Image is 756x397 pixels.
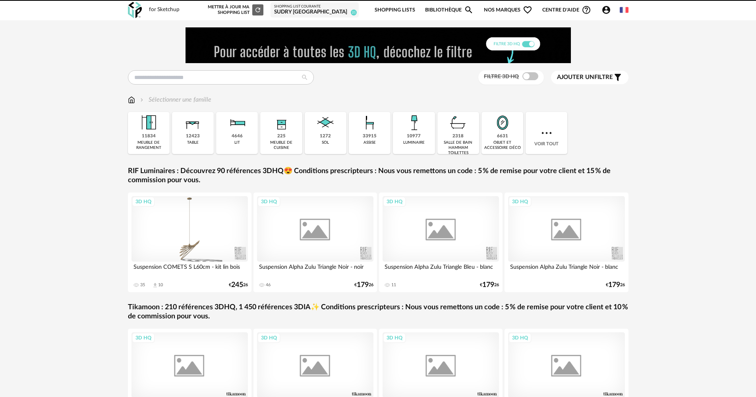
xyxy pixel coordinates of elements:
[425,1,474,19] a: BibliothèqueMagnify icon
[542,5,591,15] span: Centre d'aideHelp Circle Outline icon
[149,6,180,13] div: for Sketchup
[403,140,425,145] div: luminaire
[257,333,280,343] div: 3D HQ
[557,73,613,81] span: filtre
[254,8,261,12] span: Refresh icon
[130,140,167,150] div: meuble de rangement
[557,74,594,80] span: Ajouter un
[452,133,464,139] div: 2318
[263,140,300,150] div: meuble de cuisine
[363,140,376,145] div: assise
[138,112,159,133] img: Meuble%20de%20rangement.png
[523,5,532,15] span: Heart Outline icon
[464,5,474,15] span: Magnify icon
[186,27,571,63] img: FILTRE%20HQ%20NEW_V1%20(4).gif
[403,112,425,133] img: Luminaire.png
[128,2,142,18] img: OXP
[363,133,377,139] div: 33915
[139,95,145,104] img: svg+xml;base64,PHN2ZyB3aWR0aD0iMTYiIGhlaWdodD0iMTYiIHZpZXdCb3g9IjAgMCAxNiAxNiIgZmlsbD0ibm9uZSIgeG...
[480,282,499,288] div: € 26
[482,282,494,288] span: 179
[492,112,513,133] img: Miroir.png
[391,282,396,288] div: 11
[484,140,521,150] div: objet et accessoire déco
[152,282,158,288] span: Download icon
[128,167,628,185] a: RIF Luminaires : Découvrez 90 références 3DHQ😍 Conditions prescripteurs : Nous vous remettons un ...
[508,262,625,278] div: Suspension Alpha Zulu Triangle Noir - blanc
[582,5,591,15] span: Help Circle Outline icon
[140,282,145,288] div: 35
[277,133,286,139] div: 225
[139,95,211,104] div: Sélectionner une famille
[613,73,623,82] span: Filter icon
[234,140,240,145] div: lit
[257,197,280,207] div: 3D HQ
[132,197,155,207] div: 3D HQ
[379,193,503,292] a: 3D HQ Suspension Alpha Zulu Triangle Bleu - blanc 11 €17926
[359,112,381,133] img: Assise.png
[186,133,200,139] div: 12423
[274,4,355,16] a: Shopping List courante SUDRY [GEOGRAPHIC_DATA] 21
[232,133,243,139] div: 4646
[128,193,252,292] a: 3D HQ Suspension COMETS S L60cm - kit lin bois 35 Download icon 10 €24526
[505,193,628,292] a: 3D HQ Suspension Alpha Zulu Triangle Noir - blanc €17926
[128,95,135,104] img: svg+xml;base64,PHN2ZyB3aWR0aD0iMTYiIGhlaWdodD0iMTciIHZpZXdCb3g9IjAgMCAxNiAxNyIgZmlsbD0ibm9uZSIgeG...
[357,282,369,288] span: 179
[601,5,615,15] span: Account Circle icon
[351,10,357,15] span: 21
[229,282,248,288] div: € 26
[158,282,163,288] div: 10
[253,193,377,292] a: 3D HQ Suspension Alpha Zulu Triangle Noir - noir 46 €17926
[354,282,373,288] div: € 26
[271,112,292,133] img: Rangement.png
[440,140,477,156] div: salle de bain hammam toilettes
[551,71,628,84] button: Ajouter unfiltre Filter icon
[620,6,628,14] img: fr
[383,197,406,207] div: 3D HQ
[484,74,519,79] span: Filtre 3D HQ
[142,133,156,139] div: 11834
[315,112,336,133] img: Sol.png
[266,282,271,288] div: 46
[132,333,155,343] div: 3D HQ
[375,1,415,19] a: Shopping Lists
[231,282,243,288] span: 245
[606,282,625,288] div: € 26
[447,112,469,133] img: Salle%20de%20bain.png
[257,262,374,278] div: Suspension Alpha Zulu Triangle Noir - noir
[526,112,567,154] div: Voir tout
[274,9,355,16] div: SUDRY [GEOGRAPHIC_DATA]
[187,140,199,145] div: table
[497,133,508,139] div: 6631
[509,197,532,207] div: 3D HQ
[484,1,532,19] span: Nos marques
[383,333,406,343] div: 3D HQ
[274,4,355,9] div: Shopping List courante
[601,5,611,15] span: Account Circle icon
[322,140,329,145] div: sol
[182,112,203,133] img: Table.png
[320,133,331,139] div: 1272
[131,262,248,278] div: Suspension COMETS S L60cm - kit lin bois
[383,262,499,278] div: Suspension Alpha Zulu Triangle Bleu - blanc
[206,4,263,15] div: Mettre à jour ma Shopping List
[226,112,248,133] img: Literie.png
[407,133,421,139] div: 10977
[539,126,554,140] img: more.7b13dc1.svg
[128,303,628,322] a: Tikamoon : 210 références 3DHQ, 1 450 références 3DIA✨ Conditions prescripteurs : Nous vous remet...
[608,282,620,288] span: 179
[509,333,532,343] div: 3D HQ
